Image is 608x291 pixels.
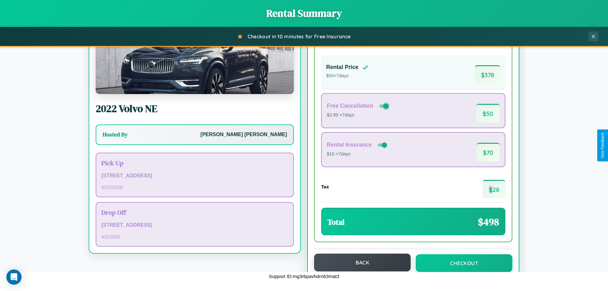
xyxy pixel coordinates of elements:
[327,111,390,119] p: $3.99 × 7 days
[327,150,388,158] p: $10 × 7 days
[314,254,411,271] button: Back
[101,232,288,241] p: 4 / 3 / 2026
[483,180,505,199] span: $ 28
[96,31,294,94] img: Volvo NE
[327,103,373,109] h4: Free Cancellation
[96,102,294,116] h2: 2022 Volvo NE
[6,6,602,20] h1: Rental Summary
[101,208,288,217] h3: Drop Off
[475,65,500,84] span: $ 378
[326,64,358,71] h4: Rental Price
[321,184,329,189] h4: Tax
[101,221,288,230] p: [STREET_ADDRESS]
[327,217,345,227] h3: Total
[327,142,372,148] h4: Rental Insurance
[269,272,339,281] p: Support ID: mg3rbpavhdrn63mat3
[101,171,288,180] p: [STREET_ADDRESS]
[326,72,369,80] p: $ 50 × 7 days
[200,130,287,139] p: [PERSON_NAME] [PERSON_NAME]
[476,104,500,123] span: $ 50
[6,269,22,285] div: Open Intercom Messenger
[101,183,288,192] p: 3 / 27 / 2026
[103,131,128,138] h3: Hosted By
[101,158,288,168] h3: Pick Up
[416,254,512,272] button: Checkout
[600,133,605,158] div: Give Feedback
[477,143,500,161] span: $ 70
[478,215,499,229] span: $ 498
[248,33,351,40] span: Checkout in 10 minutes for Free Insurance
